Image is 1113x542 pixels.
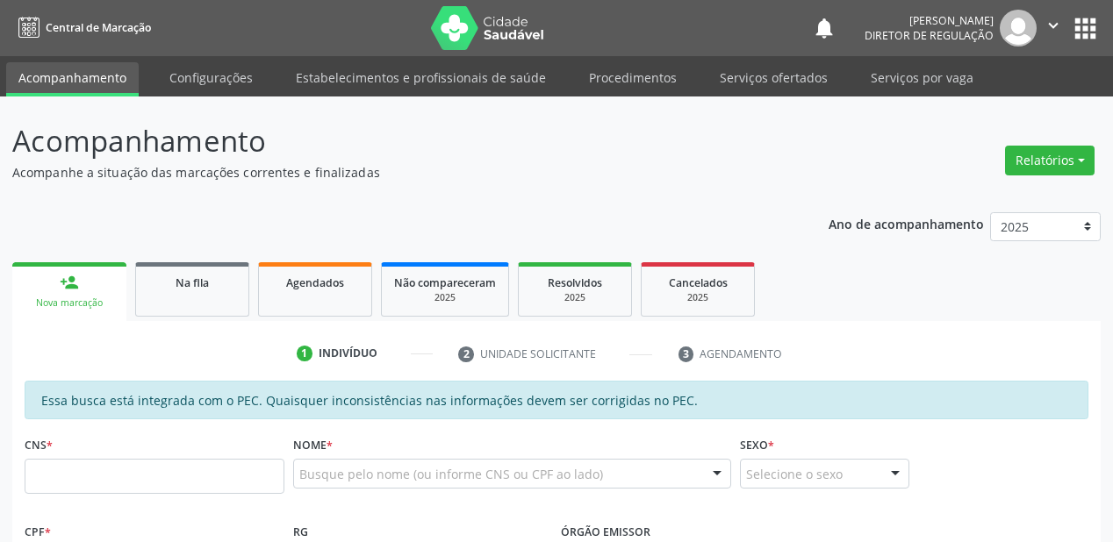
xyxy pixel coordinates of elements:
p: Ano de acompanhamento [829,212,984,234]
label: Sexo [740,431,774,459]
label: Nome [293,431,333,459]
span: Agendados [286,275,344,290]
a: Serviços por vaga [858,62,986,93]
div: Indivíduo [319,346,377,361]
span: Não compareceram [394,275,496,290]
a: Central de Marcação [12,13,151,42]
i:  [1044,16,1063,35]
button: notifications [812,16,837,40]
p: Acompanhamento [12,119,774,163]
span: Selecione o sexo [746,465,843,483]
button: Relatórios [1005,146,1095,175]
a: Configurações [157,62,265,93]
label: CNS [25,431,53,459]
div: 1 [297,346,312,361]
button: apps [1070,13,1101,44]
div: 2025 [654,291,742,304]
span: Busque pelo nome (ou informe CNS ou CPF ao lado) [299,465,603,483]
div: person_add [60,273,79,292]
a: Estabelecimentos e profissionais de saúde [284,62,558,93]
p: Acompanhe a situação das marcações correntes e finalizadas [12,163,774,182]
span: Central de Marcação [46,20,151,35]
img: img [1000,10,1037,46]
span: Na fila [176,275,209,290]
div: 2025 [394,291,496,304]
a: Acompanhamento [6,62,139,96]
a: Serviços ofertados [707,62,840,93]
a: Procedimentos [577,62,689,93]
div: 2025 [531,291,619,304]
span: Diretor de regulação [865,28,994,43]
div: Essa busca está integrada com o PEC. Quaisquer inconsistências nas informações devem ser corrigid... [25,381,1088,419]
button:  [1037,10,1070,46]
span: Resolvidos [548,275,602,290]
span: Cancelados [669,275,728,290]
div: Nova marcação [25,296,114,310]
div: [PERSON_NAME] [865,13,994,28]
